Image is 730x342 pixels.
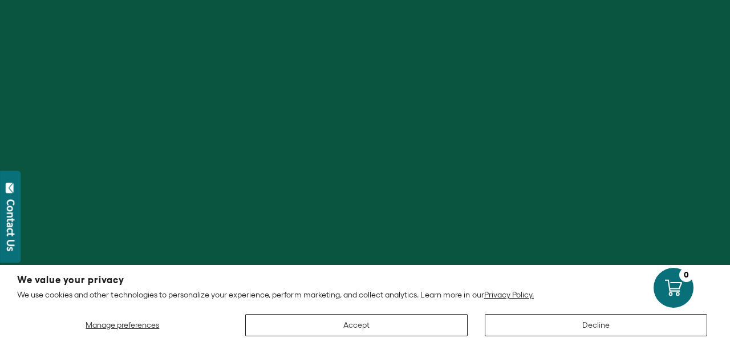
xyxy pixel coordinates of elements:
div: Contact Us [5,199,17,251]
h2: We value your privacy [17,275,713,285]
div: 0 [679,268,693,282]
p: We use cookies and other technologies to personalize your experience, perform marketing, and coll... [17,289,713,300]
button: Decline [485,314,707,336]
a: Privacy Policy. [484,290,534,299]
span: Manage preferences [86,320,159,329]
button: Accept [245,314,468,336]
button: Manage preferences [17,314,228,336]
